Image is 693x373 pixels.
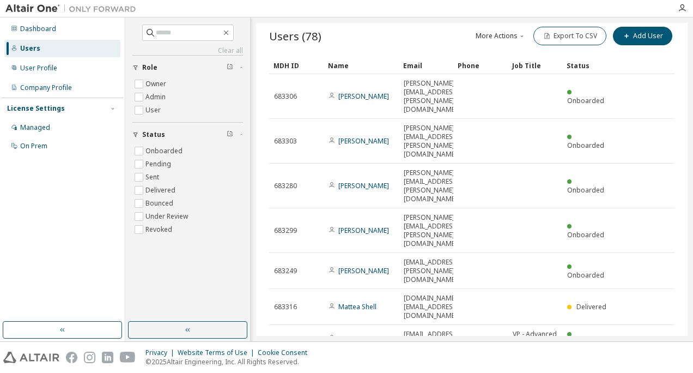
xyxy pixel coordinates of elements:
label: Pending [145,158,173,171]
span: 683303 [274,137,297,146]
label: Bounced [145,197,175,210]
button: More Actions [475,27,527,45]
label: User [145,104,163,117]
img: youtube.svg [120,352,136,363]
img: Altair One [5,3,142,14]
div: User Profile [20,64,57,73]
button: Export To CSV [533,27,606,45]
div: Email [403,57,449,74]
button: Status [132,123,243,147]
a: Clear all [132,46,243,55]
span: [DOMAIN_NAME][EMAIL_ADDRESS][DOMAIN_NAME] [404,294,459,320]
span: 683299 [274,226,297,235]
label: Delivered [145,184,178,197]
span: [PERSON_NAME][EMAIL_ADDRESS][PERSON_NAME][DOMAIN_NAME] [404,213,459,248]
a: [PERSON_NAME] [338,334,389,343]
div: Status [567,57,612,74]
div: Name [328,57,394,74]
div: Managed [20,123,50,132]
div: Privacy [145,348,178,357]
a: [PERSON_NAME] [338,266,389,275]
span: 683306 [274,92,297,101]
span: 683316 [274,303,297,311]
a: [PERSON_NAME] [338,92,389,101]
span: [PERSON_NAME][EMAIL_ADDRESS][PERSON_NAME][DOMAIN_NAME] [404,124,459,159]
span: Onboarded [567,230,604,239]
label: Under Review [145,210,190,223]
div: Users [20,44,40,53]
span: [PERSON_NAME][EMAIL_ADDRESS][PERSON_NAME][DOMAIN_NAME] [404,169,459,203]
div: On Prem [20,142,47,151]
button: Role [132,56,243,80]
span: 683280 [274,182,297,190]
img: facebook.svg [66,352,77,363]
span: Users (78) [269,28,321,44]
label: Admin [145,91,168,104]
div: License Settings [7,104,65,113]
a: [PERSON_NAME] [338,181,389,190]
span: Clear filter [227,63,233,72]
span: Clear filter [227,130,233,139]
span: Role [142,63,157,72]
button: Add User [613,27,672,45]
span: Onboarded [567,141,604,150]
img: altair_logo.svg [3,352,59,363]
label: Owner [145,77,168,91]
span: Delivered [576,302,606,311]
div: Company Profile [20,83,72,92]
label: Revoked [145,223,174,236]
div: Dashboard [20,25,56,33]
span: 683249 [274,267,297,275]
span: 516372 [274,334,297,343]
span: [EMAIL_ADDRESS][DOMAIN_NAME] [404,330,459,347]
a: [PERSON_NAME] [338,226,389,235]
span: [PERSON_NAME][EMAIL_ADDRESS][PERSON_NAME][DOMAIN_NAME] [404,79,459,114]
span: Onboarded [567,185,604,195]
img: linkedin.svg [102,352,113,363]
label: Onboarded [145,145,185,158]
a: Mattea Shell [338,302,376,311]
img: instagram.svg [84,352,95,363]
div: Phone [458,57,503,74]
div: Website Terms of Use [178,348,258,357]
div: MDH ID [273,57,319,74]
span: VP - Advanced Analytics [513,330,557,347]
span: Onboarded [567,270,604,280]
span: Status [142,130,165,139]
span: [EMAIL_ADDRESS][PERSON_NAME][DOMAIN_NAME] [404,258,459,284]
label: Sent [145,171,161,184]
div: Job Title [512,57,558,74]
div: Cookie Consent [258,348,314,357]
span: Onboarded [567,96,604,105]
p: © 2025 Altair Engineering, Inc. All Rights Reserved. [145,357,314,366]
a: [PERSON_NAME] [338,136,389,146]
